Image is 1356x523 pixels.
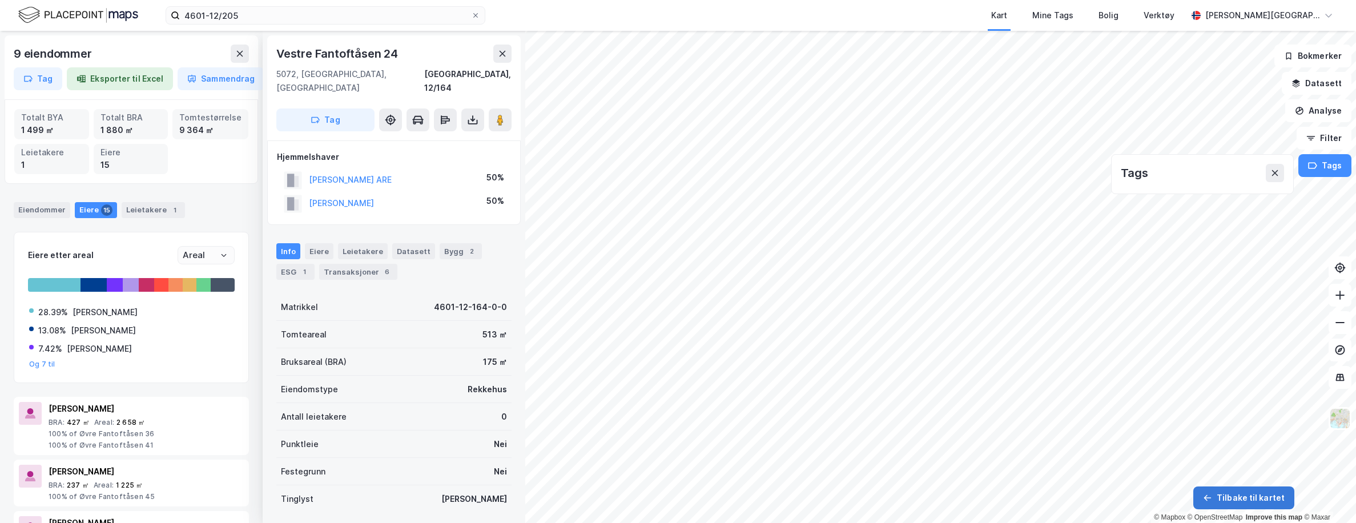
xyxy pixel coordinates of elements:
[100,124,162,136] div: 1 880 ㎡
[338,243,388,259] div: Leietakere
[179,124,242,136] div: 9 364 ㎡
[1099,9,1118,22] div: Bolig
[71,324,136,337] div: [PERSON_NAME]
[277,150,511,164] div: Hjemmelshaver
[94,418,114,427] div: Areal :
[49,492,244,501] div: 100% of Øvre Fantoftåsen 45
[486,194,504,208] div: 50%
[100,146,162,159] div: Eiere
[281,328,327,341] div: Tomteareal
[424,67,512,95] div: [GEOGRAPHIC_DATA], 12/164
[75,202,117,218] div: Eiere
[1285,99,1351,122] button: Analyse
[67,342,132,356] div: [PERSON_NAME]
[28,248,178,262] div: Eiere etter areal
[468,383,507,396] div: Rekkehus
[1154,513,1185,521] a: Mapbox
[482,328,507,341] div: 513 ㎡
[494,465,507,478] div: Nei
[18,5,138,25] img: logo.f888ab2527a4732fd821a326f86c7f29.svg
[122,202,185,218] div: Leietakere
[486,171,504,184] div: 50%
[49,429,244,438] div: 100% of Øvre Fantoftåsen 36
[21,124,82,136] div: 1 499 ㎡
[94,481,114,490] div: Areal :
[73,305,138,319] div: [PERSON_NAME]
[1297,127,1351,150] button: Filter
[14,202,70,218] div: Eiendommer
[392,243,435,259] div: Datasett
[38,342,62,356] div: 7.42%
[281,437,319,451] div: Punktleie
[276,264,315,280] div: ESG
[1121,164,1148,182] div: Tags
[305,243,333,259] div: Eiere
[49,402,244,416] div: [PERSON_NAME]
[219,251,228,260] button: Open
[29,360,55,369] button: Og 7 til
[1188,513,1243,521] a: OpenStreetMap
[276,243,300,259] div: Info
[440,243,482,259] div: Bygg
[466,246,477,257] div: 2
[21,146,82,159] div: Leietakere
[1032,9,1073,22] div: Mine Tags
[67,67,173,90] button: Eksporter til Excel
[276,108,375,131] button: Tag
[49,418,65,427] div: BRA :
[49,465,244,478] div: [PERSON_NAME]
[276,45,400,63] div: Vestre Fantoftåsen 24
[14,67,62,90] button: Tag
[101,204,112,216] div: 15
[483,355,507,369] div: 175 ㎡
[67,418,90,427] div: 427 ㎡
[178,247,234,264] input: ClearOpen
[991,9,1007,22] div: Kart
[1246,513,1302,521] a: Improve this map
[494,437,507,451] div: Nei
[49,441,244,450] div: 100% of Øvre Fantoftåsen 41
[1193,486,1294,509] button: Tilbake til kartet
[1299,468,1356,523] div: Kontrollprogram for chat
[281,492,313,506] div: Tinglyst
[1282,72,1351,95] button: Datasett
[100,159,162,171] div: 15
[441,492,507,506] div: [PERSON_NAME]
[178,67,264,90] button: Sammendrag
[38,305,68,319] div: 28.39%
[1205,9,1319,22] div: [PERSON_NAME][GEOGRAPHIC_DATA]
[49,481,65,490] div: BRA :
[179,111,242,124] div: Tomtestørrelse
[169,204,180,216] div: 1
[1144,9,1174,22] div: Verktøy
[319,264,397,280] div: Transaksjoner
[67,481,89,490] div: 237 ㎡
[1298,154,1351,177] button: Tags
[180,7,471,24] input: Søk på adresse, matrikkel, gårdeiere, leietakere eller personer
[281,355,347,369] div: Bruksareal (BRA)
[501,410,507,424] div: 0
[116,481,143,490] div: 1 225 ㎡
[299,266,310,277] div: 1
[1299,468,1356,523] iframe: Chat Widget
[281,465,325,478] div: Festegrunn
[1329,408,1351,429] img: Z
[38,324,66,337] div: 13.08%
[1274,45,1351,67] button: Bokmerker
[21,159,82,171] div: 1
[381,266,393,277] div: 6
[281,300,318,314] div: Matrikkel
[14,45,94,63] div: 9 eiendommer
[21,111,82,124] div: Totalt BYA
[434,300,507,314] div: 4601-12-164-0-0
[281,383,338,396] div: Eiendomstype
[116,418,145,427] div: 2 658 ㎡
[100,111,162,124] div: Totalt BRA
[281,410,347,424] div: Antall leietakere
[276,67,424,95] div: 5072, [GEOGRAPHIC_DATA], [GEOGRAPHIC_DATA]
